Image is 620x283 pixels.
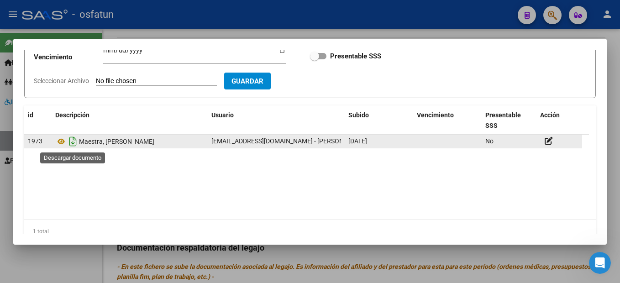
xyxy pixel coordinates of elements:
[95,189,175,209] div: gracias por tu ayuda
[44,11,94,21] p: Activo hace 30m
[28,137,42,145] span: 1973
[24,105,52,136] datatable-header-cell: id
[7,10,175,108] div: Soporte dice…
[33,159,175,188] div: igual entiendo que es mas un tema de la obra social que de la plataforma
[58,213,65,220] button: Start recording
[485,137,494,145] span: No
[15,15,142,95] div: La validación del CAE es un tema que se informa en las capacitaciones del uso de la plataforma qu...
[55,111,89,119] span: Descripción
[7,109,175,138] div: PAULA dice…
[14,213,21,220] button: Adjuntar un archivo
[43,213,51,220] button: Selector de gif
[7,189,175,216] div: PAULA dice…
[211,137,366,145] span: [EMAIL_ADDRESS][DOMAIN_NAME] - [PERSON_NAME]
[485,111,521,129] span: Presentable SSS
[589,252,611,274] iframe: Intercom live chat
[79,138,154,145] span: Maestra, [PERSON_NAME]
[143,4,160,21] button: Inicio
[160,4,177,20] div: Cerrar
[224,73,271,89] button: Guardar
[231,77,263,85] span: Guardar
[211,111,234,119] span: Usuario
[7,138,175,159] div: PAULA dice…
[417,111,454,119] span: Vencimiento
[34,77,89,84] span: Seleccionar Archivo
[6,4,23,21] button: go back
[8,194,175,210] textarea: Escribe un mensaje...
[208,105,345,136] datatable-header-cell: Usuario
[33,109,175,137] div: entiendo , pero no tuvimos la posibilidad de esa capacitacion
[26,5,41,20] div: Profile image for Soporte
[34,52,103,63] p: Vencimiento
[157,210,171,224] button: Enviar un mensaje…
[540,111,560,119] span: Acción
[40,114,168,132] div: entiendo , pero no tuvimos la posibilidad de esa capacitacion
[53,144,168,153] div: nos explicaron con dos charlas todo
[330,52,381,60] strong: Presentable SSS
[413,105,482,136] datatable-header-cell: Vencimiento
[7,159,175,189] div: PAULA dice…
[44,5,73,11] h1: Soporte
[29,213,36,220] button: Selector de emoji
[345,105,413,136] datatable-header-cell: Subido
[46,138,175,158] div: nos explicaron con dos charlas todo
[28,111,33,119] span: id
[536,105,582,136] datatable-header-cell: Acción
[52,105,208,136] datatable-header-cell: Descripción
[348,111,369,119] span: Subido
[24,220,596,243] div: 1 total
[67,134,79,149] i: Descargar documento
[482,105,536,136] datatable-header-cell: Presentable SSS
[348,137,367,145] span: [DATE]
[40,165,168,183] div: igual entiendo que es mas un tema de la obra social que de la plataforma
[7,10,150,101] div: La validación del CAE es un tema que se informa en las capacitaciones del uso de la plataforma qu...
